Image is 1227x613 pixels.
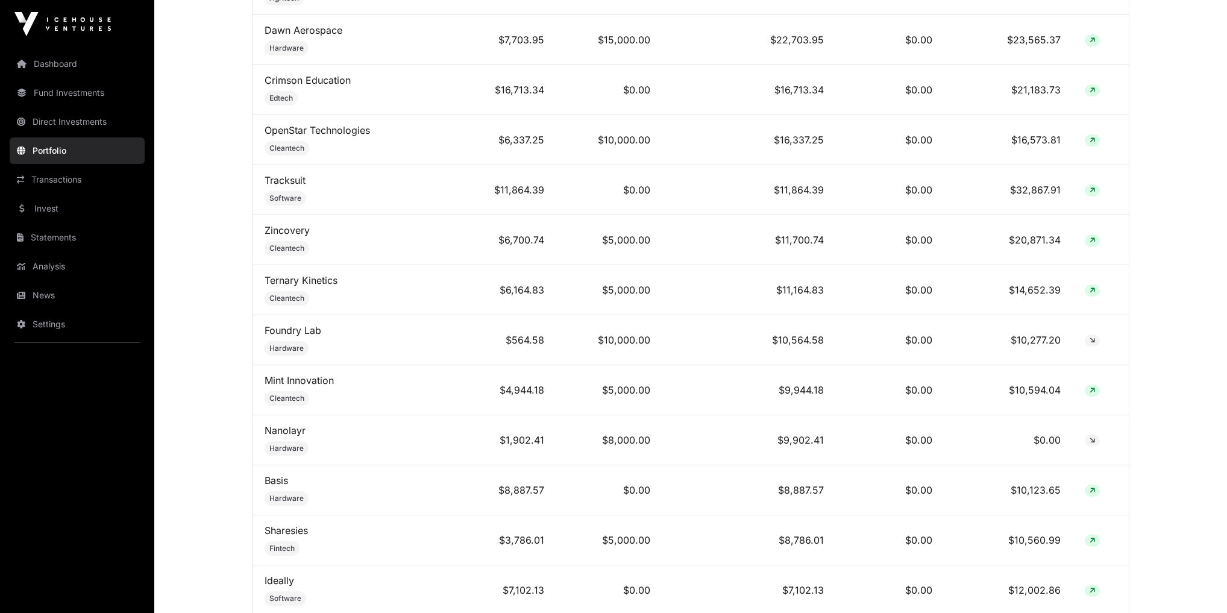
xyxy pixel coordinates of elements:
td: $10,560.99 [944,515,1073,565]
td: $16,337.25 [662,115,836,165]
td: $0.00 [556,465,662,515]
td: $0.00 [944,415,1073,465]
a: Dashboard [10,51,145,77]
td: $6,700.74 [450,215,556,265]
td: $10,000.00 [556,315,662,365]
span: Cleantech [269,143,304,153]
td: $11,864.39 [662,165,836,215]
a: Analysis [10,253,145,280]
span: Hardware [269,444,304,453]
td: $0.00 [556,65,662,115]
a: Fund Investments [10,80,145,106]
td: $9,902.41 [662,415,836,465]
td: $15,000.00 [556,15,662,65]
td: $9,944.18 [662,365,836,415]
a: Direct Investments [10,108,145,135]
span: Software [269,193,301,203]
td: $6,337.25 [450,115,556,165]
td: $21,183.73 [944,65,1073,115]
td: $3,786.01 [450,515,556,565]
td: $10,123.65 [944,465,1073,515]
td: $0.00 [836,65,944,115]
td: $11,164.83 [662,265,836,315]
td: $0.00 [836,315,944,365]
td: $23,565.37 [944,15,1073,65]
td: $0.00 [836,165,944,215]
td: $0.00 [836,365,944,415]
a: Ideally [265,574,294,586]
td: $0.00 [836,515,944,565]
span: Hardware [269,43,304,53]
a: Crimson Education [265,74,351,86]
img: Icehouse Ventures Logo [14,12,111,36]
a: News [10,282,145,309]
span: Cleantech [269,394,304,403]
span: Edtech [269,93,293,103]
span: Cleantech [269,294,304,303]
a: Mint Innovation [265,374,334,386]
td: $0.00 [836,15,944,65]
td: $0.00 [556,165,662,215]
td: $11,700.74 [662,215,836,265]
a: Sharesies [265,524,308,536]
a: Dawn Aerospace [265,24,342,36]
span: Fintech [269,544,295,553]
a: Settings [10,311,145,338]
td: $564.58 [450,315,556,365]
td: $7,703.95 [450,15,556,65]
td: $0.00 [836,215,944,265]
td: $5,000.00 [556,265,662,315]
td: $8,786.01 [662,515,836,565]
td: $4,944.18 [450,365,556,415]
td: $0.00 [836,465,944,515]
span: Hardware [269,344,304,353]
td: $11,864.39 [450,165,556,215]
a: Foundry Lab [265,324,321,336]
td: $0.00 [836,415,944,465]
a: Zincovery [265,224,310,236]
a: Statements [10,224,145,251]
td: $8,000.00 [556,415,662,465]
span: Software [269,594,301,603]
td: $5,000.00 [556,365,662,415]
td: $8,887.57 [450,465,556,515]
td: $16,713.34 [450,65,556,115]
td: $5,000.00 [556,215,662,265]
td: $1,902.41 [450,415,556,465]
span: Hardware [269,494,304,503]
a: Ternary Kinetics [265,274,337,286]
a: Tracksuit [265,174,306,186]
td: $0.00 [836,115,944,165]
td: $14,652.39 [944,265,1073,315]
td: $10,000.00 [556,115,662,165]
a: Portfolio [10,137,145,164]
a: Invest [10,195,145,222]
a: Transactions [10,166,145,193]
td: $20,871.34 [944,215,1073,265]
td: $10,277.20 [944,315,1073,365]
a: OpenStar Technologies [265,124,370,136]
td: $16,573.81 [944,115,1073,165]
td: $10,564.58 [662,315,836,365]
a: Basis [265,474,288,486]
td: $32,867.91 [944,165,1073,215]
td: $22,703.95 [662,15,836,65]
td: $6,164.83 [450,265,556,315]
a: Nanolayr [265,424,306,436]
td: $8,887.57 [662,465,836,515]
iframe: Chat Widget [1167,555,1227,613]
td: $5,000.00 [556,515,662,565]
td: $0.00 [836,265,944,315]
span: Cleantech [269,244,304,253]
td: $16,713.34 [662,65,836,115]
td: $10,594.04 [944,365,1073,415]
